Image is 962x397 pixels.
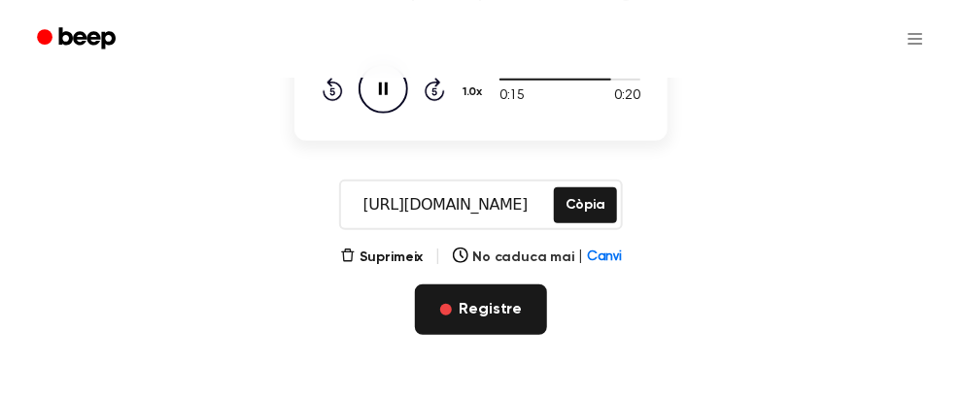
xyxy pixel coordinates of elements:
[892,16,939,62] button: Obre el menú
[472,250,574,264] font: No caduca mai
[499,89,525,103] font: 0:15
[23,20,133,58] a: Bip
[566,198,605,212] font: Còpia
[453,248,622,268] button: No caduca mai|Canvi
[434,249,441,265] font: |
[578,250,583,264] font: |
[360,250,424,264] font: Suprimeix
[460,302,523,317] font: Registre
[463,86,482,98] font: 1.0x
[587,250,622,264] font: Canvi
[340,248,424,268] button: Suprimeix
[461,76,490,109] button: 1.0x
[415,284,548,335] button: Registre
[554,187,617,223] button: Còpia
[615,89,640,103] font: 0:20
